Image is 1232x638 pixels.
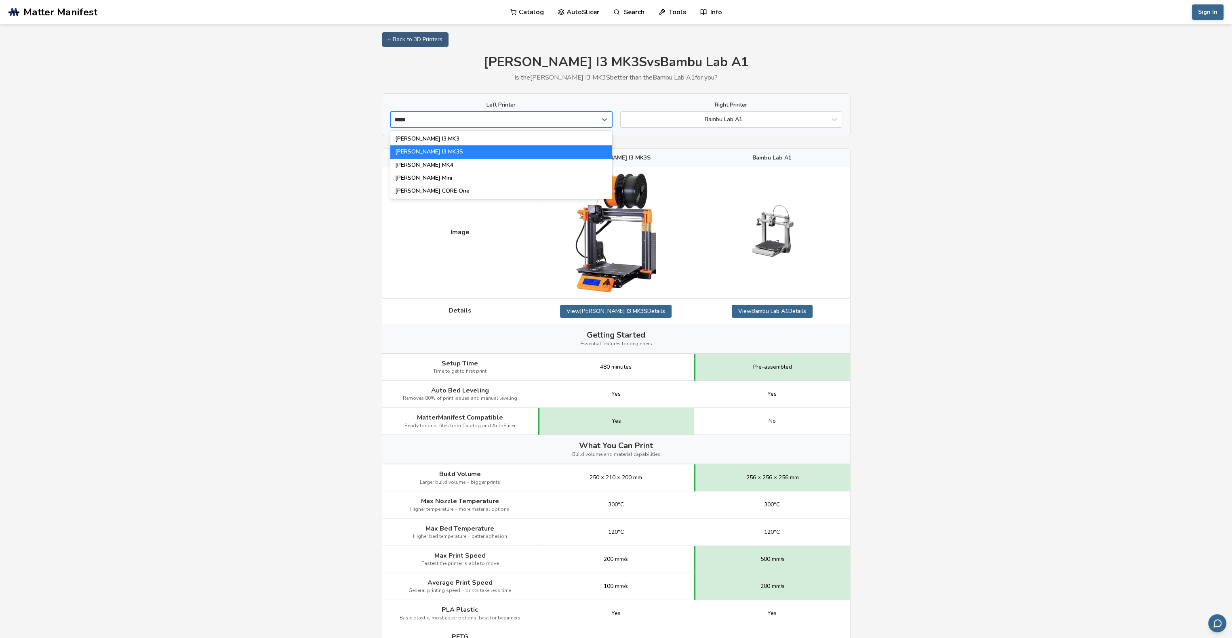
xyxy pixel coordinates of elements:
span: Build Volume [439,470,481,478]
span: Yes [611,610,621,617]
span: Image [451,229,470,236]
span: Setup Time [442,360,478,367]
span: Fastest the printer is able to move [421,561,499,567]
label: Right Printer [620,102,842,108]
span: Matter Manifest [23,6,97,18]
span: Time to get to first print [433,369,486,374]
span: Larger build volume = bigger prints [420,480,500,485]
span: 300°C [608,502,624,508]
div: [PERSON_NAME] I3 MK3 [390,132,612,145]
span: 120°C [764,529,780,535]
span: Yes [767,391,777,397]
span: 250 × 210 × 200 mm [590,474,642,481]
span: Build volume and material capabilities [572,452,660,458]
input: Bambu Lab A1 [625,116,626,123]
span: 500 mm/s [760,556,785,562]
a: ← Back to 3D Printers [382,32,449,47]
span: 480 minutes [600,364,632,370]
span: Basic plastic, most color options, best for beginners [400,615,520,621]
span: 300°C [764,502,780,508]
span: Getting Started [587,330,645,340]
span: General printing speed = prints take less time [409,588,511,594]
a: View[PERSON_NAME] I3 MK3SDetails [560,305,672,318]
span: Removes 80% of print issues and manual leveling [403,396,517,401]
span: Higher temperature = more material options [410,507,510,512]
span: Details [449,307,472,314]
span: 200 mm/s [760,583,785,590]
span: 200 mm/s [604,556,628,562]
span: Auto Bed Leveling [431,387,489,394]
h1: [PERSON_NAME] I3 MK3S vs Bambu Lab A1 [382,55,851,70]
span: Ready for print files from Catalog and AutoSlicer [404,423,516,429]
span: Essential features for beginners [580,341,652,347]
div: [PERSON_NAME] CORE One [390,185,612,197]
span: Average Print Speed [428,579,493,586]
span: 100 mm/s [604,583,628,590]
span: Bambu Lab A1 [752,155,792,161]
button: Send feedback via email [1208,614,1226,632]
span: Max Bed Temperature [425,525,494,532]
div: [PERSON_NAME] I3 MK3S [390,145,612,158]
img: Bambu Lab A1 [732,193,813,273]
span: Max Print Speed [434,552,486,559]
span: Yes [612,418,621,424]
button: Sign In [1192,4,1224,20]
span: Yes [767,610,777,617]
span: Pre-assembled [753,364,792,370]
div: [PERSON_NAME] Mini [390,172,612,185]
span: Max Nozzle Temperature [421,497,499,505]
span: [PERSON_NAME] I3 MK3S [581,155,651,161]
span: PLA Plastic [442,606,478,613]
span: What You Can Print [579,441,653,450]
div: [PERSON_NAME] MK4 [390,159,612,172]
span: MatterManifest Compatible [417,414,503,421]
span: 120°C [608,529,624,535]
label: Left Printer [390,102,612,108]
p: Is the [PERSON_NAME] I3 MK3S better than the Bambu Lab A1 for you? [382,74,851,81]
a: ViewBambu Lab A1Details [732,305,813,318]
span: Yes [611,391,621,397]
span: No [769,418,776,424]
span: 256 × 256 × 256 mm [746,474,799,481]
span: Higher bed temperature = better adhesion [413,534,507,539]
input: [PERSON_NAME] I3 MK3[PERSON_NAME] I3 MK3S[PERSON_NAME] MK4[PERSON_NAME] Mini[PERSON_NAME] CORE One [395,116,411,123]
img: Prusa I3 MK3S [575,173,656,292]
